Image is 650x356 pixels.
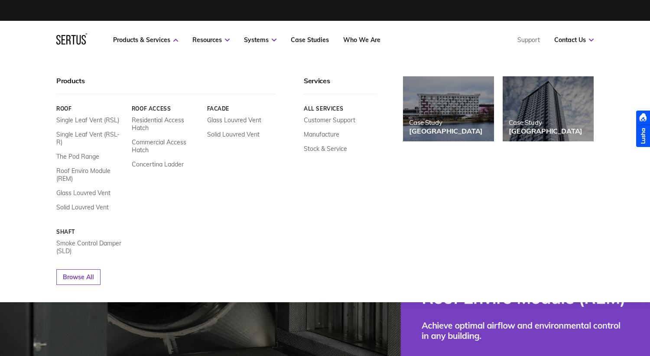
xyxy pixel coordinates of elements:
a: Roof Enviro Module (REM) [56,167,125,183]
a: Resources [192,36,230,44]
a: Single Leaf Vent (RSL) [56,116,119,124]
a: Case Studies [291,36,329,44]
div: [GEOGRAPHIC_DATA] [409,127,483,135]
a: Browse All [56,269,101,285]
a: All services [304,105,377,112]
a: Case Study[GEOGRAPHIC_DATA] [503,76,594,141]
a: Glass Louvred Vent [56,189,110,197]
div: Products [56,76,276,94]
a: Residential Access Hatch [132,116,201,132]
a: Products & Services [113,36,178,44]
a: Stock & Service [304,145,347,153]
a: Case Study[GEOGRAPHIC_DATA] [403,76,494,141]
a: The Pod Range [56,153,99,160]
a: Smoke Control Damper (SLD) [56,239,125,255]
a: Facade [207,105,276,112]
a: Solid Louvred Vent [207,131,260,138]
a: Roof Access [132,105,201,112]
a: Contact Us [554,36,594,44]
a: Roof [56,105,125,112]
a: Solid Louvred Vent [56,203,109,211]
a: Commercial Access Hatch [132,138,201,154]
a: Glass Louvred Vent [207,116,261,124]
a: Customer Support [304,116,355,124]
div: Case Study [509,118,582,127]
a: Shaft [56,229,125,235]
div: [GEOGRAPHIC_DATA] [509,127,582,135]
a: Single Leaf Vent (RSL-R) [56,131,125,146]
a: Systems [244,36,276,44]
a: Concertina Ladder [132,160,184,168]
div: Case Study [409,118,483,127]
a: Support [517,36,540,44]
a: Who We Are [343,36,380,44]
div: Services [304,76,377,94]
a: Manufacture [304,131,339,138]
